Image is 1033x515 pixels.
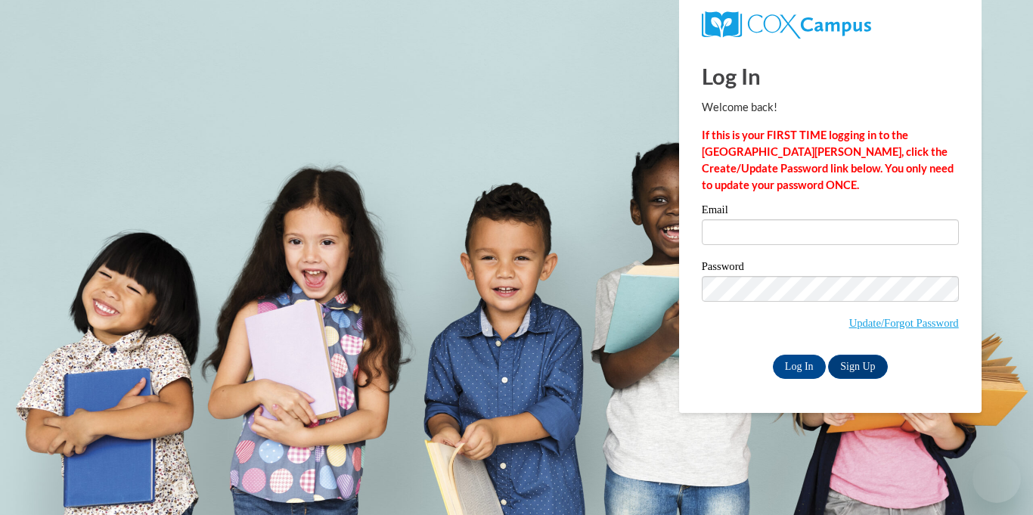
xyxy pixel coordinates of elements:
[973,455,1021,503] iframe: Button to launch messaging window
[702,11,871,39] img: COX Campus
[702,261,959,276] label: Password
[702,204,959,219] label: Email
[702,60,959,92] h1: Log In
[773,355,826,379] input: Log In
[849,317,959,329] a: Update/Forgot Password
[702,11,959,39] a: COX Campus
[702,99,959,116] p: Welcome back!
[702,129,954,191] strong: If this is your FIRST TIME logging in to the [GEOGRAPHIC_DATA][PERSON_NAME], click the Create/Upd...
[828,355,887,379] a: Sign Up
